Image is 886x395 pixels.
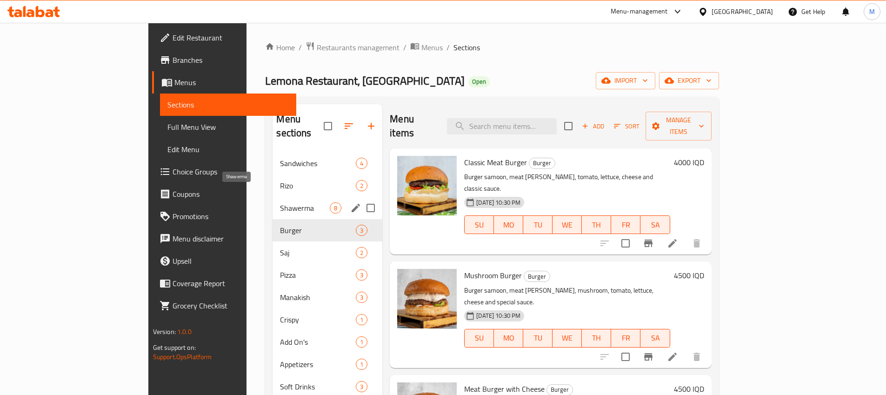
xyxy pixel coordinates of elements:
[152,49,296,71] a: Branches
[586,218,607,232] span: TH
[152,71,296,94] a: Menus
[265,41,719,54] nav: breadcrumb
[280,336,356,348] span: Add On's
[338,115,360,137] span: Sort sections
[464,215,494,234] button: SU
[356,181,367,190] span: 2
[659,72,719,89] button: export
[356,158,367,169] div: items
[299,42,302,53] li: /
[152,161,296,183] a: Choice Groups
[403,42,406,53] li: /
[596,72,655,89] button: import
[464,268,522,282] span: Mushroom Burger
[468,78,490,86] span: Open
[356,382,367,391] span: 3
[674,156,704,169] h6: 4000 IQD
[644,218,666,232] span: SA
[356,269,367,281] div: items
[529,158,555,169] div: Burger
[468,331,490,345] span: SU
[498,218,520,232] span: MO
[582,215,611,234] button: TH
[640,215,670,234] button: SA
[174,77,289,88] span: Menus
[280,381,356,392] div: Soft Drinks
[447,118,557,134] input: search
[356,248,367,257] span: 2
[547,384,573,395] span: Burger
[280,202,330,214] span: Shawerma
[559,116,578,136] span: Select section
[173,278,289,289] span: Coverage Report
[160,138,296,161] a: Edit Menu
[527,218,549,232] span: TU
[317,42,400,53] span: Restaurants management
[173,255,289,267] span: Upsell
[494,329,523,348] button: MO
[637,232,660,254] button: Branch-specific-item
[556,331,578,345] span: WE
[306,41,400,54] a: Restaurants management
[152,27,296,49] a: Edit Restaurant
[356,226,367,235] span: 3
[280,269,356,281] div: Pizza
[527,331,549,345] span: TU
[580,121,606,132] span: Add
[611,329,640,348] button: FR
[529,158,555,168] span: Burger
[173,233,289,244] span: Menu disclaimer
[553,329,582,348] button: WE
[152,183,296,205] a: Coupons
[523,215,553,234] button: TU
[273,264,382,286] div: Pizza3
[686,232,708,254] button: delete
[674,269,704,282] h6: 4500 IQD
[265,70,465,91] span: Lemona Restaurant, [GEOGRAPHIC_DATA]
[160,116,296,138] a: Full Menu View
[273,152,382,174] div: Sandwiches4
[356,336,367,348] div: items
[356,159,367,168] span: 4
[446,42,450,53] li: /
[153,326,176,338] span: Version:
[273,241,382,264] div: Saj2
[611,6,668,17] div: Menu-management
[356,292,367,303] div: items
[468,218,490,232] span: SU
[686,346,708,368] button: delete
[273,174,382,197] div: Rizo2
[360,115,382,137] button: Add section
[273,197,382,219] div: Shawerma8edit
[280,314,356,325] span: Crispy
[410,41,443,54] a: Menus
[276,112,324,140] h2: Menu sections
[667,351,678,362] a: Edit menu item
[397,156,457,215] img: Classic Meat Burger
[273,219,382,241] div: Burger3
[637,346,660,368] button: Branch-specific-item
[152,228,296,250] a: Menu disclaimer
[173,188,289,200] span: Coupons
[615,218,637,232] span: FR
[173,32,289,43] span: Edit Restaurant
[453,42,480,53] span: Sections
[578,119,608,134] span: Add item
[603,75,648,87] span: import
[421,42,443,53] span: Menus
[173,211,289,222] span: Promotions
[273,286,382,308] div: Manakish3
[666,75,712,87] span: export
[178,326,192,338] span: 1.0.0
[152,272,296,295] a: Coverage Report
[280,359,356,370] span: Appetizers
[280,292,356,303] div: Manakish
[464,285,670,308] p: Burger samoon, meat [PERSON_NAME], mushroom, tomato, lettuce, cheese and special sauce.
[356,381,367,392] div: items
[152,295,296,317] a: Grocery Checklist
[280,225,356,236] span: Burger
[869,7,875,17] span: M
